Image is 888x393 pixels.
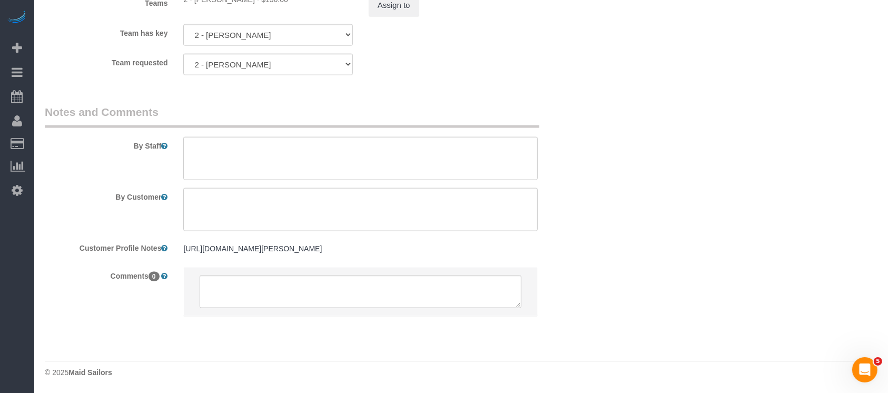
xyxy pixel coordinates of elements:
[45,367,877,378] div: © 2025
[45,104,539,128] legend: Notes and Comments
[37,54,175,68] label: Team requested
[852,357,877,382] iframe: Intercom live chat
[874,357,882,366] span: 5
[37,188,175,202] label: By Customer
[37,239,175,253] label: Customer Profile Notes
[183,243,538,254] pre: [URL][DOMAIN_NAME][PERSON_NAME]
[37,267,175,281] label: Comments
[68,368,112,377] strong: Maid Sailors
[37,24,175,38] label: Team has key
[149,272,160,281] span: 0
[37,137,175,151] label: By Staff
[6,11,27,25] img: Automaid Logo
